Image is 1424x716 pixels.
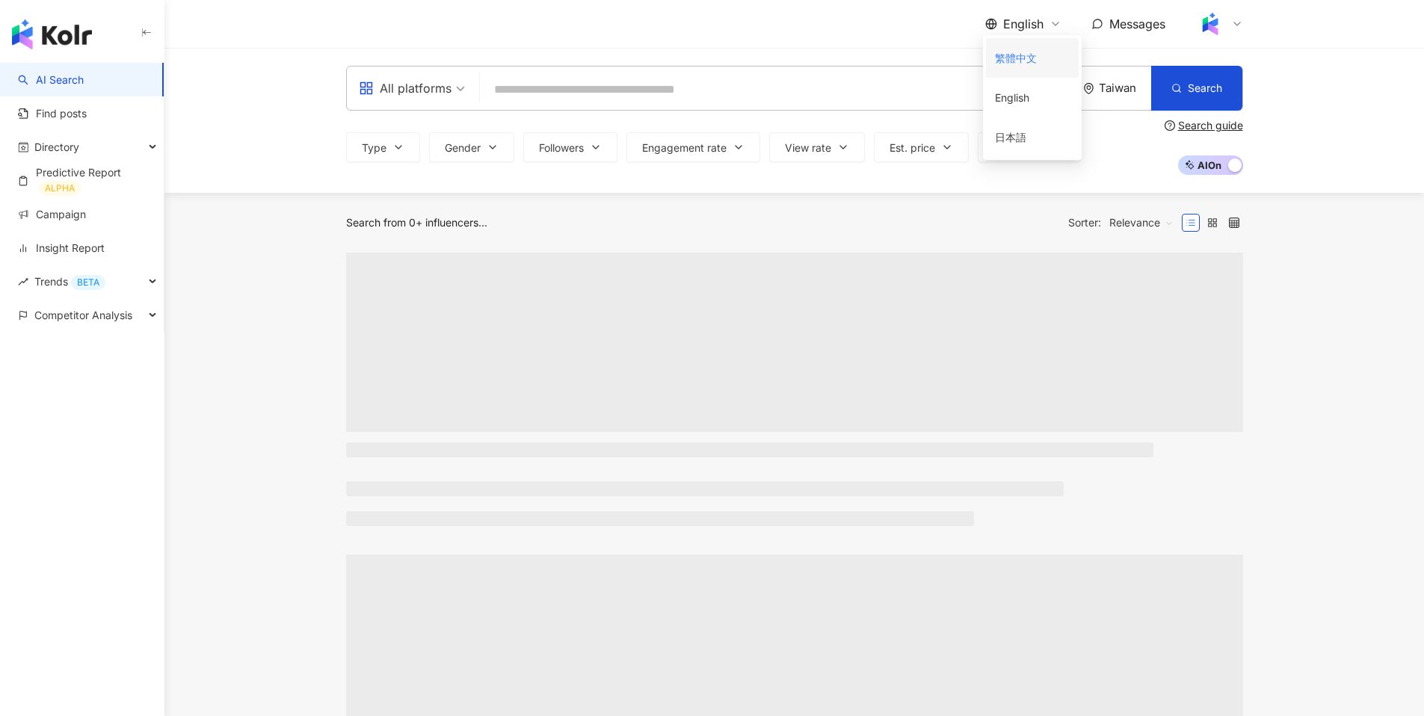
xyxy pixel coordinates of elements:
button: View rate [769,132,865,162]
span: Directory [34,130,79,164]
span: Followers [539,142,584,154]
span: rise [18,277,28,287]
span: Messages [1109,16,1165,31]
a: Predictive ReportALPHA [18,165,152,196]
div: Search from 0+ influencers... [346,217,487,229]
span: Engagement rate [642,142,727,154]
img: logo [12,19,92,49]
button: Est. price [874,132,969,162]
button: Type [346,132,420,162]
div: 繁體中文 [995,45,1070,71]
span: environment [1083,83,1094,94]
img: Kolr%20app%20icon%20%281%29.png [1196,10,1224,38]
span: English [1003,16,1044,32]
span: Relevance [1109,211,1174,235]
span: Competitor Analysis [34,298,132,332]
button: Search [1151,66,1242,111]
button: Followers [523,132,617,162]
div: English [995,84,1070,111]
span: Est. price [890,142,935,154]
span: Search [1188,82,1222,94]
span: Gender [445,142,481,154]
div: Search guide [1178,120,1243,132]
div: All platforms [359,76,451,100]
span: Type [362,142,386,154]
button: Engagement rate [626,132,760,162]
span: Trends [34,265,105,298]
div: Taiwan [1099,81,1151,94]
div: 日本語 [995,124,1070,150]
a: Insight Report [18,241,105,256]
a: Find posts [18,106,87,121]
span: View rate [785,142,831,154]
div: BETA [71,275,105,290]
button: Gender [429,132,514,162]
a: Campaign [18,207,86,222]
span: appstore [359,81,374,96]
a: searchAI Search [18,72,84,87]
button: More filters [978,132,1081,162]
span: question-circle [1165,120,1175,131]
div: Sorter: [1068,211,1182,235]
